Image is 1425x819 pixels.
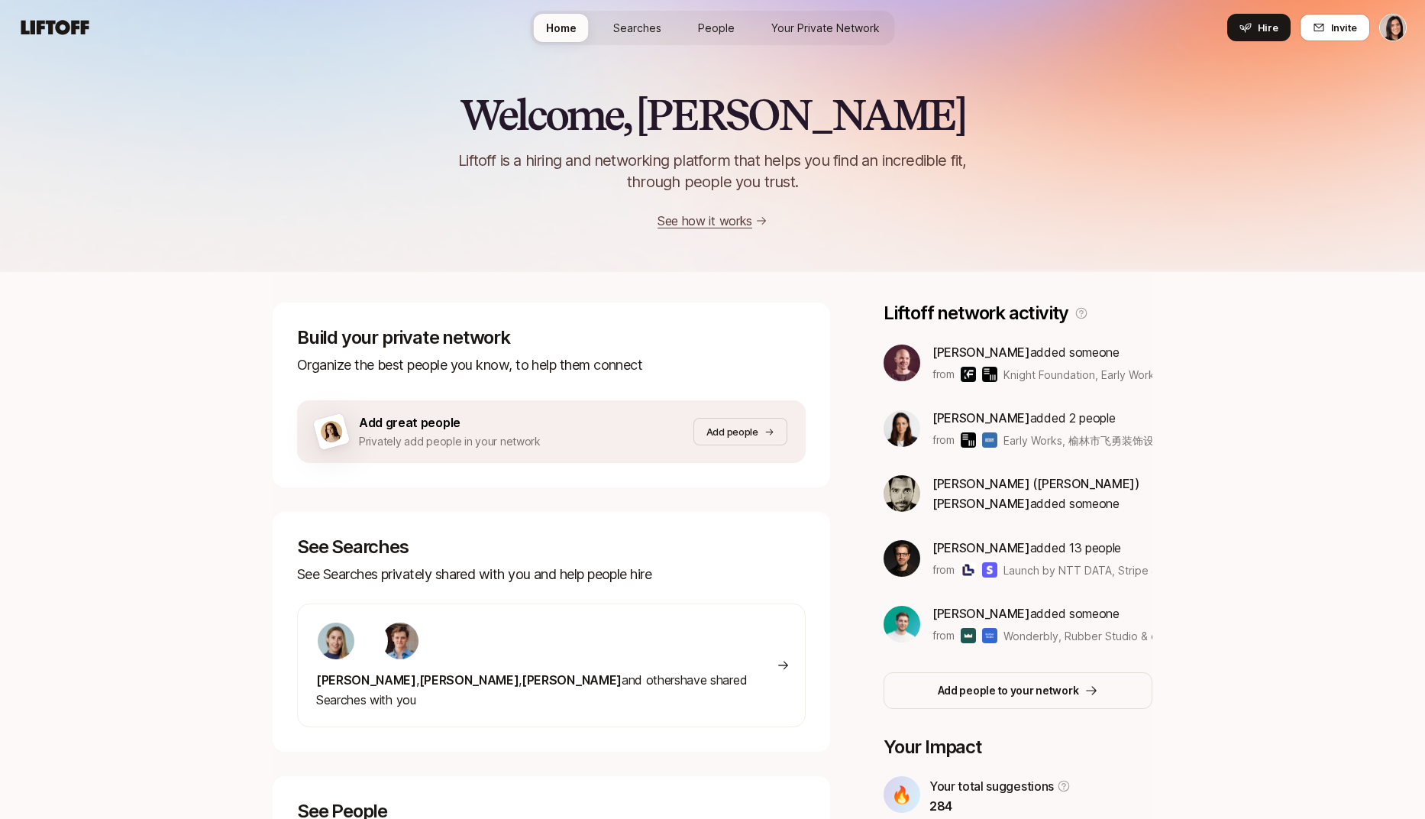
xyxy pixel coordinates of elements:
[884,540,920,577] img: ACg8ocLkLr99FhTl-kK-fHkDFhetpnfS0fTAm4rmr9-oxoZ0EDUNs14=s160-c
[613,20,661,36] span: Searches
[297,564,806,585] p: See Searches privately shared with you and help people hire
[982,562,997,578] img: Stripe
[297,536,806,558] p: See Searches
[1380,15,1406,40] img: Eleanor Morgan
[318,419,344,445] img: woman-on-brown-bg.png
[932,540,1030,555] span: [PERSON_NAME]
[932,345,1030,360] span: [PERSON_NAME]
[706,424,758,439] p: Add people
[982,367,997,382] img: Early Works
[460,92,966,138] h2: Welcome, [PERSON_NAME]
[771,20,880,36] span: Your Private Network
[519,672,522,688] span: ,
[938,681,1079,700] p: Add people to your network
[318,623,354,659] img: 2b711d72_12f4_4475_b245_88f02cedaae9.jpg
[884,303,1068,324] p: Liftoff network activity
[961,432,976,448] img: Early Works
[932,474,1152,513] p: added someone
[1003,564,1194,577] span: Launch by NTT DATA, Stripe & others
[297,327,806,348] p: Build your private network
[884,736,1152,758] p: Your Impact
[1379,14,1407,41] button: Eleanor Morgan
[932,538,1152,558] p: added 13 people
[419,672,519,688] span: [PERSON_NAME]
[932,604,1152,623] p: added someone
[961,562,976,578] img: Launch by NTT DATA
[416,672,419,688] span: ,
[932,365,955,384] p: from
[982,432,997,448] img: 榆林市飞勇装饰设计工程有限公司
[698,20,735,36] span: People
[982,628,997,643] img: Rubber Studio
[759,14,892,42] a: Your Private Network
[601,14,674,42] a: Searches
[932,342,1152,362] p: added someone
[1300,14,1370,41] button: Invite
[884,345,920,381] img: b624fc6d_43de_4d13_9753_151e99b1d7e8.jpg
[693,418,787,445] button: Add people
[1003,630,1184,643] span: Wonderbly, Rubber Studio & others
[1003,434,1275,447] span: Early Works, 榆林市飞勇装饰设计工程有限公司 & others
[932,606,1030,621] span: [PERSON_NAME]
[932,431,955,449] p: from
[658,213,752,228] a: See how it works
[884,410,920,447] img: ed856165_bc02_4c3c_8869_e627224d798a.jpg
[1331,20,1357,35] span: Invite
[382,623,418,659] img: 3263d9e2_344a_4053_b33f_6d0678704667.jpg
[534,14,589,42] a: Home
[546,20,577,36] span: Home
[884,606,920,643] img: c1df8f98_24bb_4671_afbc_b7f6fc9681bd.jfif
[1003,368,1206,381] span: Knight Foundation, Early Works & others
[884,672,1152,709] button: Add people to your network
[932,561,955,579] p: from
[359,432,541,451] p: Privately add people in your network
[929,796,1071,816] p: 284
[1258,20,1278,35] span: Hire
[932,476,1139,511] span: [PERSON_NAME] ([PERSON_NAME]) [PERSON_NAME]
[932,410,1030,426] span: [PERSON_NAME]
[297,354,806,376] p: Organize the best people you know, to help them connect
[961,628,976,643] img: Wonderbly
[439,150,986,193] p: Liftoff is a hiring and networking platform that helps you find an incredible fit, through people...
[686,14,747,42] a: People
[884,475,920,512] img: 5645d9d2_9ee7_4686_ba2c_9eb8f9974f51.jpg
[884,776,920,813] div: 🔥
[961,367,976,382] img: Knight Foundation
[932,408,1152,428] p: added 2 people
[359,413,541,432] p: Add great people
[316,672,747,707] span: and others have shared Searches with you
[1227,14,1291,41] button: Hire
[522,672,622,688] span: [PERSON_NAME]
[929,776,1054,796] p: Your total suggestions
[932,626,955,645] p: from
[316,672,416,688] span: [PERSON_NAME]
